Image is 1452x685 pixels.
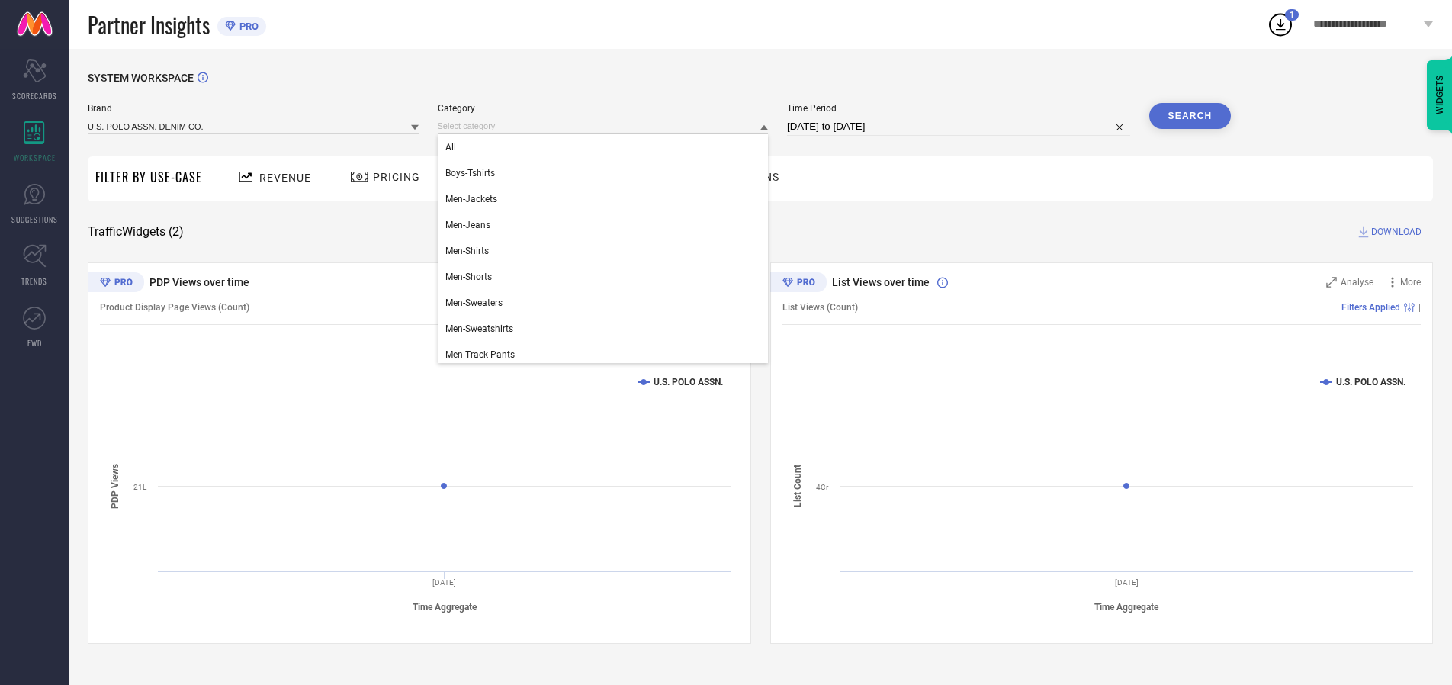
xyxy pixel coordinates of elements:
span: SUGGESTIONS [11,214,58,225]
tspan: Time Aggregate [413,602,477,613]
span: Men-Sweatshirts [445,323,513,334]
span: SYSTEM WORKSPACE [88,72,194,84]
span: SCORECARDS [12,90,57,101]
span: Traffic Widgets ( 2 ) [88,224,184,240]
span: Men-Shirts [445,246,489,256]
text: 21L [133,483,147,491]
div: Open download list [1267,11,1294,38]
button: Search [1149,103,1232,129]
span: More [1400,277,1421,288]
span: Analyse [1341,277,1373,288]
span: Partner Insights [88,9,210,40]
span: TRENDS [21,275,47,287]
tspan: Time Aggregate [1094,602,1159,613]
tspan: List Count [792,465,803,507]
span: Category [438,103,769,114]
span: Brand [88,103,419,114]
div: All [438,134,769,160]
div: Men-Track Pants [438,342,769,368]
div: Men-Jackets [438,186,769,212]
text: [DATE] [1114,578,1138,587]
div: Premium [88,272,144,295]
div: Men-Shirts [438,238,769,264]
span: Revenue [259,172,311,184]
span: Men-Jeans [445,220,490,230]
div: Boys-Tshirts [438,160,769,186]
span: | [1418,302,1421,313]
span: Men-Shorts [445,272,492,282]
tspan: PDP Views [110,463,120,508]
text: [DATE] [432,578,456,587]
span: List Views (Count) [782,302,858,313]
span: Boys-Tshirts [445,168,495,178]
span: PDP Views over time [149,276,249,288]
text: U.S. POLO ASSN. [654,377,723,388]
span: Men-Jackets [445,194,497,204]
span: List Views over time [832,276,930,288]
span: Pricing [373,171,420,183]
span: Time Period [787,103,1130,114]
span: WORKSPACE [14,152,56,163]
span: 1 [1290,10,1294,20]
span: Product Display Page Views (Count) [100,302,249,313]
div: Men-Sweaters [438,290,769,316]
div: Men-Jeans [438,212,769,238]
span: PRO [236,21,259,32]
span: Men-Sweaters [445,297,503,308]
div: Premium [770,272,827,295]
span: Men-Track Pants [445,349,515,360]
input: Select category [438,118,769,134]
text: 4Cr [816,483,829,491]
div: Men-Shorts [438,264,769,290]
svg: Zoom [1326,277,1337,288]
span: Filter By Use-Case [95,168,202,186]
span: DOWNLOAD [1371,224,1421,240]
span: Filters Applied [1341,302,1400,313]
div: Men-Sweatshirts [438,316,769,342]
text: U.S. POLO ASSN. [1336,377,1405,388]
span: FWD [27,337,42,349]
span: All [445,142,456,153]
input: Select time period [787,117,1130,136]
